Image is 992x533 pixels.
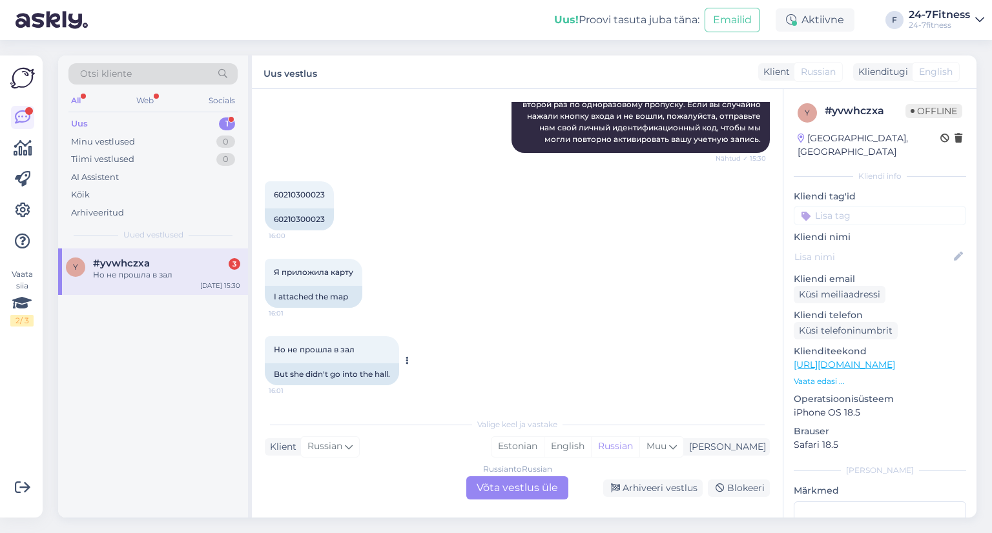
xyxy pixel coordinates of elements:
[265,286,362,308] div: I attached the map
[216,153,235,166] div: 0
[794,359,895,370] a: [URL][DOMAIN_NAME]
[307,439,342,454] span: Russian
[646,440,666,452] span: Muu
[80,67,132,81] span: Otsi kliente
[794,425,966,438] p: Brauser
[591,437,639,456] div: Russian
[554,14,579,26] b: Uus!
[134,92,156,109] div: Web
[265,363,399,385] div: But she didn't go into the hall.
[71,117,88,130] div: Uus
[794,272,966,286] p: Kliendi email
[853,65,908,79] div: Klienditugi
[10,315,34,327] div: 2 / 3
[71,153,134,166] div: Tiimi vestlused
[71,136,135,148] div: Minu vestlused
[491,437,544,456] div: Estonian
[798,132,940,159] div: [GEOGRAPHIC_DATA], [GEOGRAPHIC_DATA]
[71,171,119,184] div: AI Assistent
[93,269,240,281] div: Но не прошла в зал
[269,308,317,318] span: 16:01
[905,104,962,118] span: Offline
[200,281,240,290] div: [DATE] 15:30
[708,479,770,497] div: Blokeeri
[123,229,183,241] span: Uued vestlused
[794,190,966,203] p: Kliendi tag'id
[794,206,966,225] input: Lisa tag
[716,154,766,163] span: Nähtud ✓ 15:30
[265,419,770,430] div: Valige keel ja vastake
[909,20,970,30] div: 24-7fitness
[269,386,317,396] span: 16:01
[71,188,90,201] div: Kõik
[68,92,83,109] div: All
[93,257,150,269] span: #yvwhczxa
[274,190,325,199] span: 60210300023
[10,66,35,90] img: Askly Logo
[909,10,984,30] a: 24-7Fitness24-7fitness
[229,258,240,270] div: 3
[684,440,766,454] div: [PERSON_NAME]
[705,8,760,32] button: Emailid
[919,65,953,79] span: English
[794,484,966,498] p: Märkmed
[758,65,790,79] div: Klient
[10,268,34,327] div: Vaata siia
[794,286,885,303] div: Küsi meiliaadressi
[544,437,591,456] div: English
[265,208,334,230] div: 60210300023
[776,8,854,32] div: Aktiivne
[216,136,235,148] div: 0
[71,206,124,219] div: Arhiveeritud
[265,440,296,454] div: Klient
[554,12,699,28] div: Proovi tasuta juba täna:
[274,267,353,277] span: Я приложила карту
[909,10,970,20] div: 24-7Fitness
[269,231,317,241] span: 16:00
[794,465,966,476] div: [PERSON_NAME]
[825,103,905,119] div: # yvwhczxa
[483,463,552,475] div: Russian to Russian
[206,92,238,109] div: Socials
[794,170,966,182] div: Kliendi info
[794,308,966,322] p: Kliendi telefon
[274,345,355,354] span: Но не прошла в зал
[794,230,966,244] p: Kliendi nimi
[73,262,78,272] span: y
[805,108,810,117] span: y
[219,117,235,130] div: 1
[794,345,966,358] p: Klienditeekond
[263,63,317,81] label: Uus vestlus
[794,392,966,406] p: Operatsioonisüsteem
[603,479,703,497] div: Arhiveeri vestlus
[794,438,966,452] p: Safari 18.5
[466,476,568,499] div: Võta vestlus üle
[794,406,966,419] p: iPhone OS 18.5
[794,250,951,264] input: Lisa nimi
[801,65,836,79] span: Russian
[794,376,966,387] p: Vaata edasi ...
[885,11,904,29] div: F
[794,322,898,339] div: Küsi telefoninumbrit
